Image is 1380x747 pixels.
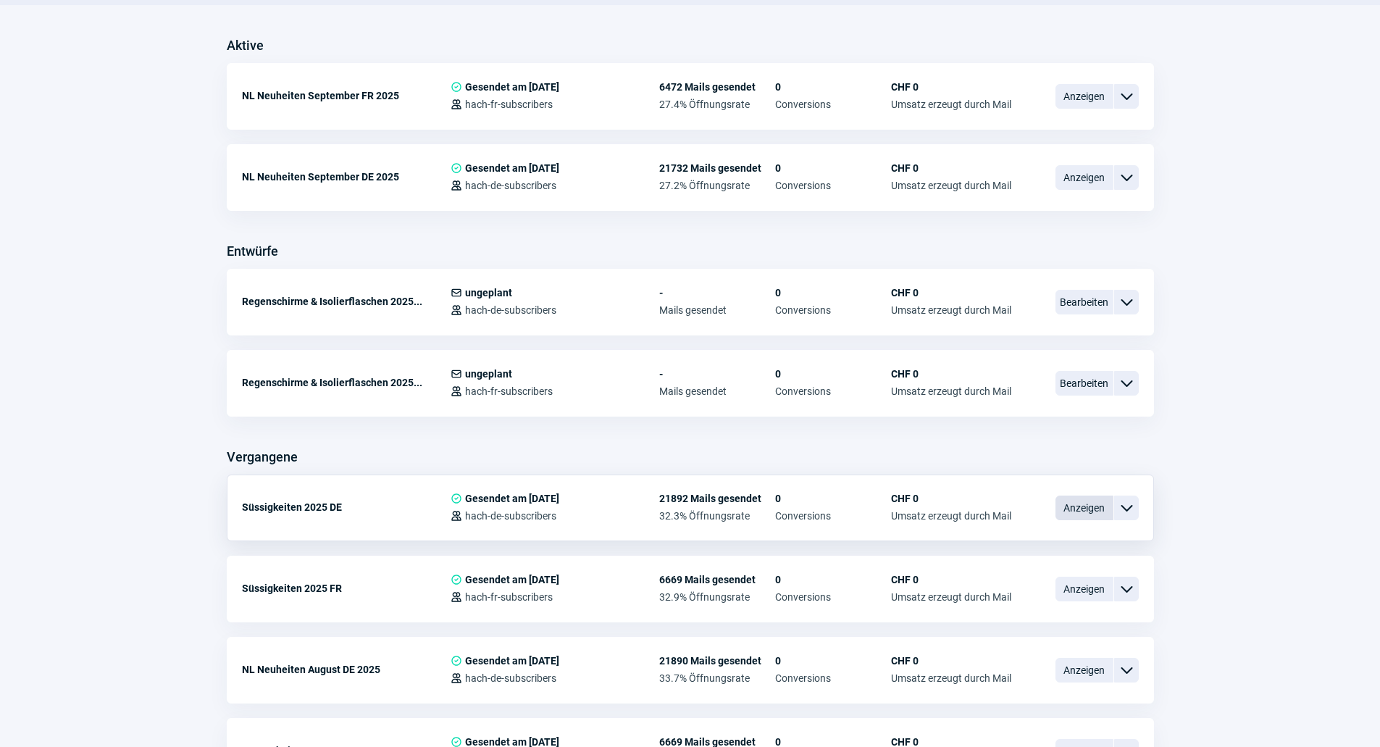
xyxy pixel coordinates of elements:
[659,510,775,522] span: 32.3% Öffnungsrate
[659,655,775,667] span: 21890 Mails gesendet
[891,493,1011,504] span: CHF 0
[465,510,556,522] span: hach-de-subscribers
[227,446,298,469] h3: Vergangene
[775,655,891,667] span: 0
[891,180,1011,191] span: Umsatz erzeugt durch Mail
[465,304,556,316] span: hach-de-subscribers
[465,655,559,667] span: Gesendet am [DATE]
[1055,371,1113,396] span: Bearbeiten
[659,99,775,110] span: 27.4% Öffnungsrate
[659,81,775,93] span: 6472 Mails gesendet
[891,81,1011,93] span: CHF 0
[775,304,891,316] span: Conversions
[775,81,891,93] span: 0
[659,180,775,191] span: 27.2% Öffnungsrate
[242,81,451,110] div: NL Neuheiten September FR 2025
[775,591,891,603] span: Conversions
[465,672,556,684] span: hach-de-subscribers
[659,672,775,684] span: 33.7% Öffnungsrate
[891,574,1011,585] span: CHF 0
[891,304,1011,316] span: Umsatz erzeugt durch Mail
[891,655,1011,667] span: CHF 0
[891,287,1011,299] span: CHF 0
[775,162,891,174] span: 0
[465,162,559,174] span: Gesendet am [DATE]
[891,510,1011,522] span: Umsatz erzeugt durch Mail
[659,368,775,380] span: -
[891,385,1011,397] span: Umsatz erzeugt durch Mail
[465,493,559,504] span: Gesendet am [DATE]
[775,672,891,684] span: Conversions
[242,574,451,603] div: Süssigkeiten 2025 FR
[1055,658,1113,683] span: Anzeigen
[891,162,1011,174] span: CHF 0
[465,99,553,110] span: hach-fr-subscribers
[659,304,775,316] span: Mails gesendet
[227,34,264,57] h3: Aktive
[465,368,512,380] span: ungeplant
[465,287,512,299] span: ungeplant
[465,574,559,585] span: Gesendet am [DATE]
[1055,577,1113,601] span: Anzeigen
[242,162,451,191] div: NL Neuheiten September DE 2025
[775,287,891,299] span: 0
[1055,84,1113,109] span: Anzeigen
[775,574,891,585] span: 0
[242,287,451,316] div: Regenschirme & Isolierflaschen 2025...
[242,493,451,522] div: Süssigkeiten 2025 DE
[1055,496,1113,520] span: Anzeigen
[775,99,891,110] span: Conversions
[659,574,775,585] span: 6669 Mails gesendet
[465,81,559,93] span: Gesendet am [DATE]
[891,672,1011,684] span: Umsatz erzeugt durch Mail
[891,99,1011,110] span: Umsatz erzeugt durch Mail
[1055,165,1113,190] span: Anzeigen
[465,180,556,191] span: hach-de-subscribers
[775,368,891,380] span: 0
[659,591,775,603] span: 32.9% Öffnungsrate
[775,510,891,522] span: Conversions
[465,385,553,397] span: hach-fr-subscribers
[242,655,451,684] div: NL Neuheiten August DE 2025
[1055,290,1113,314] span: Bearbeiten
[659,385,775,397] span: Mails gesendet
[659,493,775,504] span: 21892 Mails gesendet
[465,591,553,603] span: hach-fr-subscribers
[242,368,451,397] div: Regenschirme & Isolierflaschen 2025...
[775,493,891,504] span: 0
[227,240,278,263] h3: Entwürfe
[891,368,1011,380] span: CHF 0
[775,180,891,191] span: Conversions
[891,591,1011,603] span: Umsatz erzeugt durch Mail
[775,385,891,397] span: Conversions
[659,287,775,299] span: -
[659,162,775,174] span: 21732 Mails gesendet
